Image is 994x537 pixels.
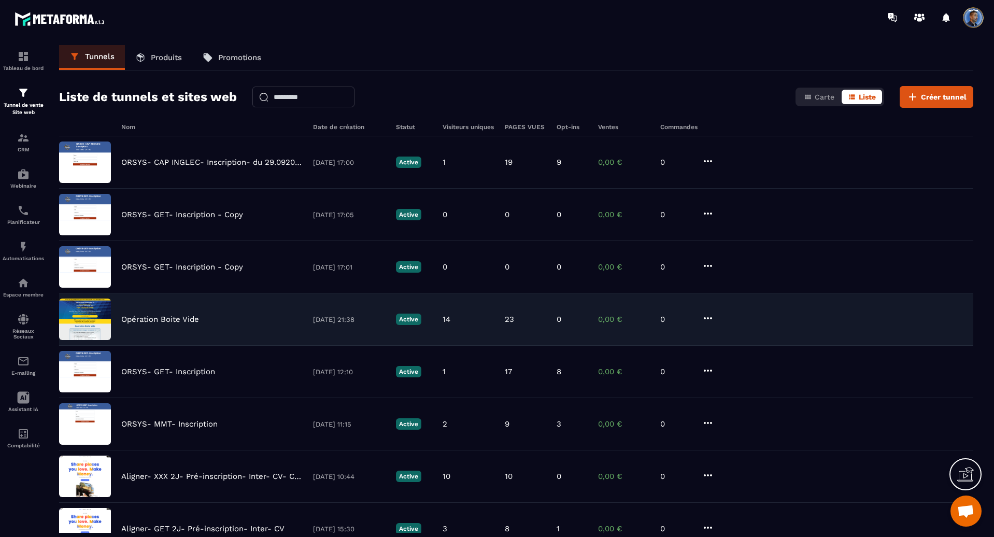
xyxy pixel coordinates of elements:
[396,471,421,482] p: Active
[505,367,512,376] p: 17
[557,315,561,324] p: 0
[15,9,108,29] img: logo
[3,420,44,456] a: accountantaccountantComptabilité
[660,123,698,131] h6: Commandes
[313,263,386,271] p: [DATE] 17:01
[3,196,44,233] a: schedulerschedulerPlanificateur
[396,123,432,131] h6: Statut
[660,210,691,219] p: 0
[557,367,561,376] p: 8
[59,142,111,183] img: image
[660,315,691,324] p: 0
[313,159,386,166] p: [DATE] 17:00
[505,315,514,324] p: 23
[85,52,115,61] p: Tunnels
[3,443,44,448] p: Comptabilité
[17,87,30,99] img: formation
[3,79,44,124] a: formationformationTunnel de vente Site web
[3,305,44,347] a: social-networksocial-networkRéseaux Sociaux
[505,419,509,429] p: 9
[443,315,450,324] p: 14
[557,123,588,131] h6: Opt-ins
[59,45,125,70] a: Tunnels
[921,92,967,102] span: Créer tunnel
[192,45,272,70] a: Promotions
[443,262,447,272] p: 0
[59,456,111,497] img: image
[3,292,44,298] p: Espace membre
[505,262,509,272] p: 0
[598,419,650,429] p: 0,00 €
[3,384,44,420] a: Assistant IA
[396,314,421,325] p: Active
[121,315,199,324] p: Opération Boite Vide
[3,370,44,376] p: E-mailing
[505,210,509,219] p: 0
[313,211,386,219] p: [DATE] 17:05
[505,472,513,481] p: 10
[396,157,421,168] p: Active
[598,210,650,219] p: 0,00 €
[121,367,215,376] p: ORSYS- GET- Inscription
[17,355,30,368] img: email
[598,315,650,324] p: 0,00 €
[443,472,450,481] p: 10
[218,53,261,62] p: Promotions
[121,472,303,481] p: Aligner- XXX 2J- Pré-inscription- Inter- CV- Copy
[557,262,561,272] p: 0
[151,53,182,62] p: Produits
[121,210,243,219] p: ORSYS- GET- Inscription - Copy
[443,524,447,533] p: 3
[557,210,561,219] p: 0
[59,351,111,392] img: image
[396,418,421,430] p: Active
[660,524,691,533] p: 0
[59,194,111,235] img: image
[505,524,509,533] p: 8
[17,277,30,289] img: automations
[598,123,650,131] h6: Ventes
[313,316,386,323] p: [DATE] 21:38
[859,93,876,101] span: Liste
[313,525,386,533] p: [DATE] 15:30
[17,204,30,217] img: scheduler
[505,123,546,131] h6: PAGES VUES
[59,299,111,340] img: image
[3,256,44,261] p: Automatisations
[59,87,237,107] h2: Liste de tunnels et sites web
[3,124,44,160] a: formationformationCRM
[3,406,44,412] p: Assistant IA
[798,90,841,104] button: Carte
[598,472,650,481] p: 0,00 €
[17,428,30,440] img: accountant
[125,45,192,70] a: Produits
[3,233,44,269] a: automationsautomationsAutomatisations
[3,43,44,79] a: formationformationTableau de bord
[505,158,513,167] p: 19
[396,366,421,377] p: Active
[598,158,650,167] p: 0,00 €
[3,160,44,196] a: automationsautomationsWebinaire
[443,210,447,219] p: 0
[396,523,421,534] p: Active
[121,262,243,272] p: ORSYS- GET- Inscription - Copy
[3,328,44,340] p: Réseaux Sociaux
[313,420,386,428] p: [DATE] 11:15
[443,123,494,131] h6: Visiteurs uniques
[17,168,30,180] img: automations
[3,269,44,305] a: automationsautomationsEspace membre
[815,93,834,101] span: Carte
[121,158,303,167] p: ORSYS- CAP INGLEC- Inscription- du 29.092025
[660,419,691,429] p: 0
[3,183,44,189] p: Webinaire
[3,219,44,225] p: Planificateur
[3,347,44,384] a: emailemailE-mailing
[557,472,561,481] p: 0
[443,158,446,167] p: 1
[557,158,561,167] p: 9
[396,209,421,220] p: Active
[121,524,285,533] p: Aligner- GET 2J- Pré-inscription- Inter- CV
[950,496,982,527] div: Ouvrir le chat
[396,261,421,273] p: Active
[660,262,691,272] p: 0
